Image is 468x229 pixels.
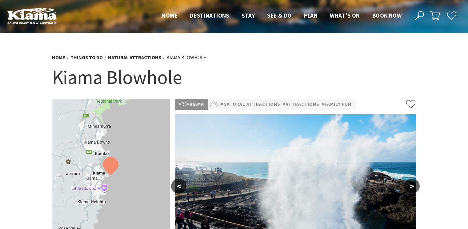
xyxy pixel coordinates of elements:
[52,54,65,61] a: Home
[190,12,229,19] span: Destinations
[304,12,318,19] span: Plan
[322,100,351,108] a: #Family Fun
[171,179,186,194] button: <
[372,12,402,19] span: Book now
[166,54,206,62] li: Kiama Blowhole
[175,99,208,110] p: Kiama
[282,100,319,108] a: #Attractions
[330,12,360,19] span: What’s On
[52,65,416,90] h1: Kiama Blowhole
[162,12,178,19] span: Home
[220,100,280,108] a: #Natural Attractions
[242,12,255,19] span: Stay
[70,54,103,61] a: Things To Do
[404,179,420,194] button: >
[179,101,190,107] span: Area
[108,54,161,61] a: Natural Attractions
[156,11,408,21] nav: Main Menu
[7,7,57,24] img: Kiama Logo
[267,12,291,19] span: See & Do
